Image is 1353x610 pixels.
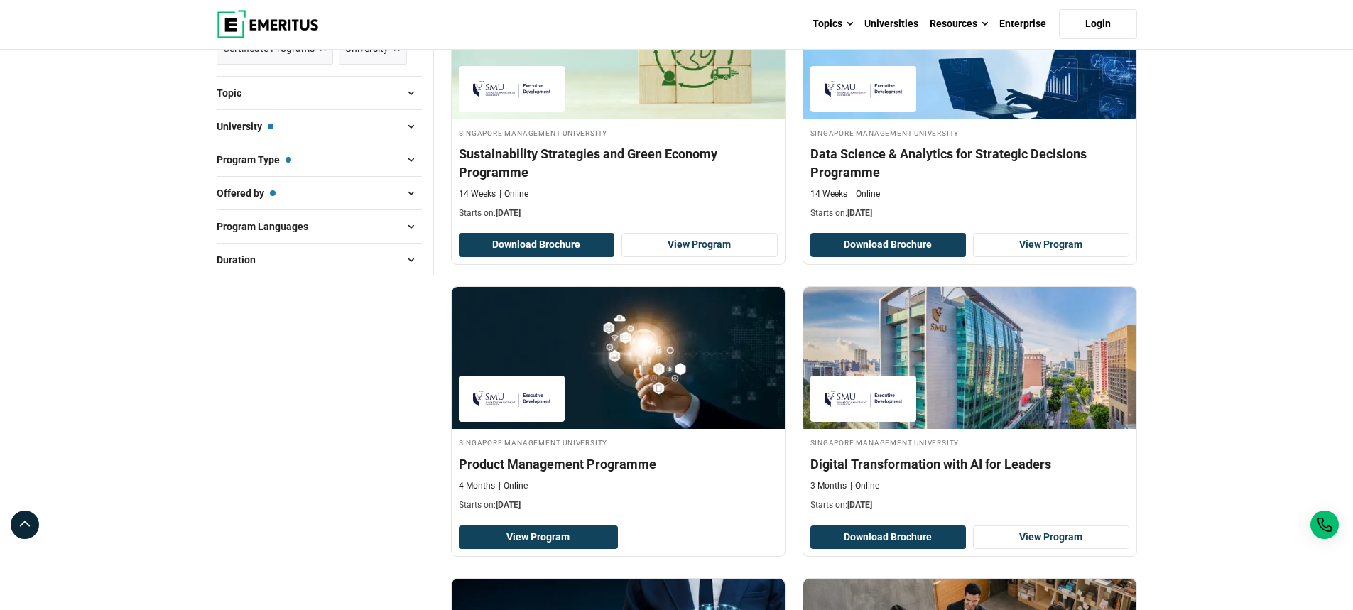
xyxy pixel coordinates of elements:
p: Online [499,188,528,200]
img: Singapore Management University [817,73,910,105]
p: Starts on: [810,207,1129,219]
h4: Sustainability Strategies and Green Economy Programme [459,145,778,180]
p: 14 Weeks [810,188,847,200]
p: 14 Weeks [459,188,496,200]
span: [DATE] [496,208,521,218]
button: Duration [217,249,422,271]
button: University [217,116,422,137]
span: Program Type [217,152,291,168]
img: Singapore Management University [466,73,558,105]
a: Digital Transformation Course by Singapore Management University - September 30, 2025 Singapore M... [803,287,1136,518]
button: Download Brochure [459,233,615,257]
a: View Program [973,525,1129,550]
a: View Program [973,233,1129,257]
a: View Program [459,525,619,550]
p: Online [499,480,528,492]
button: Program Languages [217,216,422,237]
img: Product Management Programme | Online Product Design and Innovation Course [452,287,785,429]
p: Online [850,480,879,492]
button: Download Brochure [810,233,967,257]
h4: Singapore Management University [810,126,1129,138]
h4: Singapore Management University [459,126,778,138]
h4: Singapore Management University [810,436,1129,448]
span: Duration [217,252,267,268]
h4: Product Management Programme [459,455,778,473]
a: Login [1059,9,1137,39]
img: Singapore Management University [817,383,910,415]
button: Download Brochure [810,525,967,550]
span: University [217,119,273,134]
p: Starts on: [810,499,1129,511]
p: Online [851,188,880,200]
img: Singapore Management University [466,383,558,415]
p: Starts on: [459,499,778,511]
span: [DATE] [847,208,872,218]
h4: Digital Transformation with AI for Leaders [810,455,1129,473]
a: Product Design and Innovation Course by Singapore Management University - September 30, 2025 Sing... [452,287,785,518]
p: 3 Months [810,480,847,492]
span: Offered by [217,185,276,201]
span: Program Languages [217,219,320,234]
span: Topic [217,85,253,101]
h4: Data Science & Analytics for Strategic Decisions Programme [810,145,1129,180]
p: 4 Months [459,480,495,492]
p: Starts on: [459,207,778,219]
h4: Singapore Management University [459,436,778,448]
img: Digital Transformation with AI for Leaders | Online Digital Transformation Course [803,287,1136,429]
span: [DATE] [847,500,872,510]
a: View Program [621,233,778,257]
button: Program Type [217,149,422,170]
span: [DATE] [496,500,521,510]
button: Topic [217,82,422,104]
button: Offered by [217,183,422,204]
